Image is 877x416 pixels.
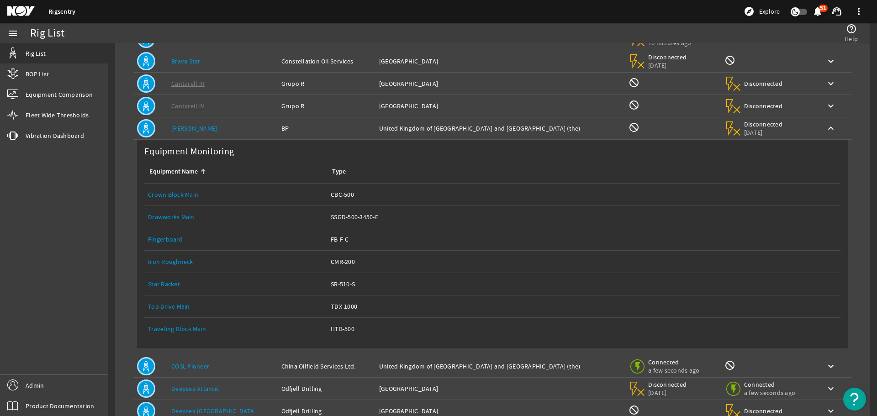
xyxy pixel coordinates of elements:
[281,57,372,66] div: Constellation Oil Services
[148,295,323,317] a: Top Drive Main
[848,0,870,22] button: more_vert
[629,122,639,133] mat-icon: BOP Monitoring not available for this rig
[744,389,795,397] span: a few seconds ago
[148,228,323,250] a: Fingerboard
[379,101,621,111] div: [GEOGRAPHIC_DATA]
[148,184,323,205] a: Crown Block Main
[744,6,755,17] mat-icon: explore
[648,380,687,389] span: Disconnected
[825,100,836,111] mat-icon: keyboard_arrow_down
[148,213,195,221] a: Drawworks Main
[171,124,217,132] a: [PERSON_NAME]
[331,190,837,199] div: CBC-500
[171,57,201,65] a: Brava Star
[26,381,44,390] span: Admin
[148,273,323,295] a: Star Racker
[331,251,837,273] a: CMR-200
[331,257,837,266] div: CMR-200
[26,111,89,120] span: Fleet Wide Thresholds
[744,380,795,389] span: Connected
[281,79,372,88] div: Grupo R
[759,7,780,16] span: Explore
[148,235,183,243] a: Fingerboard
[148,190,198,199] a: Crown Block Main
[846,23,857,34] mat-icon: help_outline
[331,318,837,340] a: HTB-500
[148,280,180,288] a: Star Racker
[843,388,866,411] button: Open Resource Center
[724,55,735,66] mat-icon: Rig Monitoring not available for this rig
[26,90,93,99] span: Equipment Comparison
[331,228,837,250] a: FB-F-C
[648,53,687,61] span: Disconnected
[149,167,198,177] div: Equipment Name
[825,123,836,134] mat-icon: keyboard_arrow_up
[331,212,837,221] div: SSGD-500-3450-F
[813,7,822,16] button: 51
[331,235,837,244] div: FB-F-C
[148,318,323,340] a: Traveling Block Main
[148,325,206,333] a: Traveling Block Main
[629,77,639,88] mat-icon: BOP Monitoring not available for this rig
[629,100,639,111] mat-icon: BOP Monitoring not available for this rig
[30,29,64,38] div: Rig List
[331,302,837,311] div: TDX-1000
[281,362,372,371] div: China Oilfield Services Ltd.
[724,360,735,371] mat-icon: Rig Monitoring not available for this rig
[744,120,783,128] span: Disconnected
[648,61,687,69] span: [DATE]
[648,389,687,397] span: [DATE]
[744,102,783,110] span: Disconnected
[379,57,621,66] div: [GEOGRAPHIC_DATA]
[825,78,836,89] mat-icon: keyboard_arrow_down
[648,358,699,366] span: Connected
[281,384,372,393] div: Odfjell Drilling
[281,101,372,111] div: Grupo R
[379,384,621,393] div: [GEOGRAPHIC_DATA]
[148,302,190,311] a: Top Drive Main
[629,405,639,416] mat-icon: BOP Monitoring not available for this rig
[831,6,842,17] mat-icon: support_agent
[171,407,256,415] a: Deepsea [GEOGRAPHIC_DATA]
[148,206,323,228] a: Drawworks Main
[331,167,833,177] div: Type
[744,407,783,415] span: Disconnected
[48,7,75,16] a: Rigsentry
[379,79,621,88] div: [GEOGRAPHIC_DATA]
[26,131,84,140] span: Vibration Dashboard
[379,362,621,371] div: United Kingdom of [GEOGRAPHIC_DATA] and [GEOGRAPHIC_DATA] (the)
[825,361,836,372] mat-icon: keyboard_arrow_down
[332,167,346,177] div: Type
[825,56,836,67] mat-icon: keyboard_arrow_down
[171,102,204,110] a: Cantarell IV
[26,401,94,411] span: Product Documentation
[171,384,219,393] a: Deepsea Atlantic
[331,279,837,289] div: SR-510-S
[141,143,238,160] label: Equipment Monitoring
[744,79,783,88] span: Disconnected
[281,124,372,133] div: BP
[845,34,858,43] span: Help
[812,6,823,17] mat-icon: notifications
[171,79,205,88] a: Cantarell III
[148,258,193,266] a: Iron Roughneck
[648,366,699,374] span: a few seconds ago
[331,273,837,295] a: SR-510-S
[148,251,323,273] a: Iron Roughneck
[7,130,18,141] mat-icon: vibration
[331,206,837,228] a: SSGD-500-3450-F
[744,128,783,137] span: [DATE]
[825,383,836,394] mat-icon: keyboard_arrow_down
[281,406,372,416] div: Odfjell Drilling
[26,69,49,79] span: BOP List
[331,184,837,205] a: CBC-500
[26,49,46,58] span: Rig List
[331,324,837,333] div: HTB-500
[171,362,209,370] a: COSL Pioneer
[148,167,320,177] div: Equipment Name
[379,406,621,416] div: [GEOGRAPHIC_DATA]
[740,4,783,19] button: Explore
[7,28,18,39] mat-icon: menu
[331,295,837,317] a: TDX-1000
[379,124,621,133] div: United Kingdom of [GEOGRAPHIC_DATA] and [GEOGRAPHIC_DATA] (the)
